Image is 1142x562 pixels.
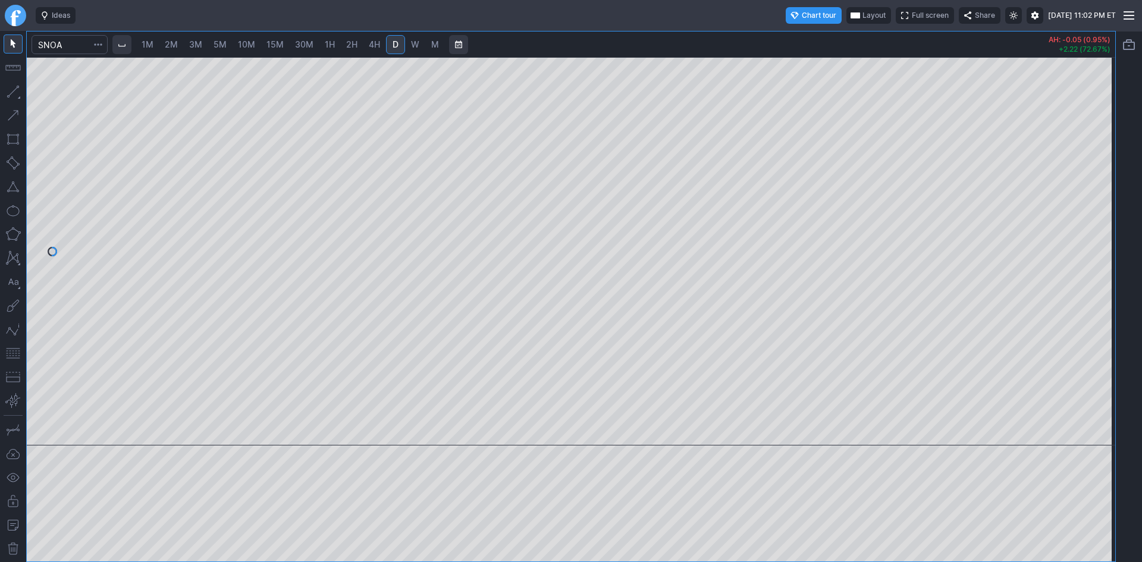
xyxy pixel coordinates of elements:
button: Rotated rectangle [4,153,23,172]
button: Add note [4,516,23,535]
button: Rectangle [4,130,23,149]
button: Lock drawings [4,492,23,511]
button: Settings [1027,7,1043,24]
button: Fibonacci retracements [4,344,23,363]
a: 5M [208,35,232,54]
a: D [386,35,405,54]
span: Chart tour [802,10,836,21]
span: 5M [214,39,227,49]
button: Interval [112,35,131,54]
button: Search [90,35,106,54]
span: 1M [142,39,153,49]
span: Full screen [912,10,949,21]
button: Anchored VWAP [4,391,23,410]
button: Portfolio watchlist [1119,35,1138,54]
span: M [431,39,439,49]
p: +2.22 (72.67%) [1049,46,1110,53]
button: Remove all drawings [4,539,23,558]
span: 10M [238,39,255,49]
button: Full screen [896,7,954,24]
span: 15M [266,39,284,49]
button: Brush [4,296,23,315]
a: W [406,35,425,54]
a: 3M [184,35,208,54]
button: Drawing mode: Single [4,420,23,439]
button: Triangle [4,177,23,196]
span: 3M [189,39,202,49]
button: Line [4,82,23,101]
button: Measure [4,58,23,77]
span: 1H [325,39,335,49]
button: Range [449,35,468,54]
a: 4H [363,35,385,54]
p: AH: -0.05 (0.95%) [1049,36,1110,43]
a: 1H [319,35,340,54]
a: 2H [341,35,363,54]
span: 2H [346,39,357,49]
a: 30M [290,35,319,54]
button: Polygon [4,225,23,244]
button: Position [4,368,23,387]
a: 15M [261,35,289,54]
button: Chart tour [786,7,842,24]
button: Elliott waves [4,320,23,339]
button: Ellipse [4,201,23,220]
button: Hide drawings [4,468,23,487]
a: 1M [136,35,159,54]
a: 10M [233,35,261,54]
span: 4H [369,39,380,49]
span: [DATE] 11:02 PM ET [1048,10,1116,21]
span: D [393,39,399,49]
button: Layout [846,7,891,24]
button: Drawings autosave: Off [4,444,23,463]
span: Ideas [52,10,70,21]
input: Search [32,35,108,54]
button: Arrow [4,106,23,125]
button: Mouse [4,34,23,54]
span: W [411,39,419,49]
span: Layout [862,10,886,21]
button: XABCD [4,249,23,268]
a: 2M [159,35,183,54]
a: M [425,35,444,54]
button: Toggle light mode [1005,7,1022,24]
button: Text [4,272,23,291]
span: 2M [165,39,178,49]
span: 30M [295,39,313,49]
button: Share [959,7,1000,24]
button: Ideas [36,7,76,24]
span: Share [975,10,995,21]
a: Finviz.com [5,5,26,26]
